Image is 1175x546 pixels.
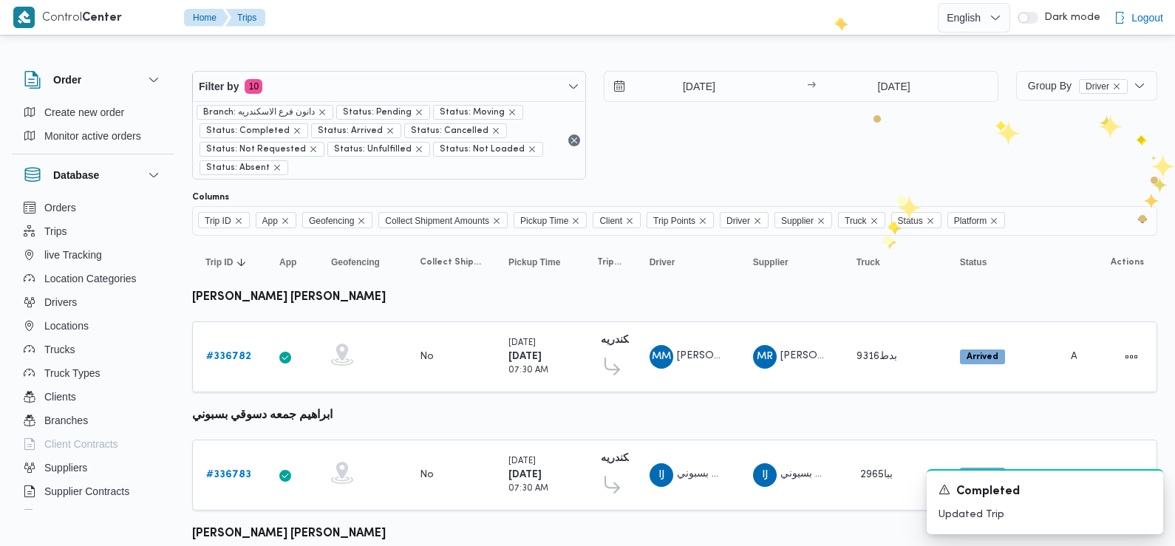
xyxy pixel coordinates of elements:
[327,142,430,157] span: Status: Unfulfilled
[870,216,879,225] button: Remove Truck from selection in this group
[193,72,585,101] button: Filter by10 active filters
[18,196,168,219] button: Orders
[262,213,278,229] span: App
[1071,352,1102,361] span: Admin
[440,143,525,156] span: Status: Not Loaded
[18,219,168,243] button: Trips
[203,106,315,119] span: Branch: دانون فرع الاسكندريه
[44,127,141,145] span: Monitor active orders
[1111,256,1144,268] span: Actions
[898,213,923,229] span: Status
[309,145,318,154] button: remove selected entity
[302,212,372,228] span: Geofencing
[311,123,401,138] span: Status: Arrived
[184,9,228,27] button: Home
[198,212,250,228] span: Trip ID
[508,366,548,375] small: 07:30 AM
[256,212,296,228] span: App
[44,459,87,477] span: Suppliers
[781,213,814,229] span: Supplier
[18,124,168,148] button: Monitor active orders
[325,250,399,274] button: Geofencing
[420,350,434,364] div: No
[200,142,324,157] span: Status: Not Requested
[385,213,489,229] span: Collect Shipment Amounts
[652,345,671,369] span: MM
[200,123,308,138] span: Status: Completed
[508,256,560,268] span: Pickup Time
[44,103,124,121] span: Create new order
[597,256,623,268] span: Trip Points
[599,213,622,229] span: Client
[200,250,259,274] button: Trip IDSorted in descending order
[807,81,816,92] div: →
[780,351,973,361] span: [PERSON_NAME] [PERSON_NAME] علي
[601,454,691,463] b: دانون فرع الاسكندريه
[44,388,76,406] span: Clients
[53,166,99,184] h3: Database
[411,124,488,137] span: Status: Cancelled
[1131,9,1163,27] span: Logout
[18,243,168,267] button: live Tracking
[44,435,118,453] span: Client Contracts
[604,72,772,101] input: Press the down key to open a popover containing a calendar.
[838,212,885,228] span: Truck
[508,339,536,347] small: [DATE]
[753,256,789,268] span: Supplier
[53,71,81,89] h3: Order
[514,212,587,228] span: Pickup Time
[192,528,386,539] b: [PERSON_NAME] [PERSON_NAME]
[15,487,62,531] iframe: chat widget
[206,466,251,484] a: #336783
[956,483,1020,501] span: Completed
[236,256,248,268] svg: Sorted in descending order
[1137,215,1148,227] button: Open list of options
[318,108,327,117] button: remove selected entity
[197,105,333,120] span: Branch: دانون فرع الاسكندريه
[1108,3,1169,33] button: Logout
[18,338,168,361] button: Trucks
[433,142,543,157] span: Status: Not Loaded
[18,314,168,338] button: Locations
[851,250,939,274] button: Truck
[726,213,750,229] span: Driver
[856,256,880,268] span: Truck
[404,123,507,138] span: Status: Cancelled
[18,480,168,503] button: Supplier Contracts
[44,317,89,335] span: Locations
[653,213,695,229] span: Trip Points
[18,456,168,480] button: Suppliers
[492,216,501,225] button: Remove Collect Shipment Amounts from selection in this group
[44,222,67,240] span: Trips
[225,9,265,27] button: Trips
[508,457,536,465] small: [DATE]
[331,256,380,268] span: Geofencing
[18,409,168,432] button: Branches
[200,160,288,175] span: Status: Absent
[206,470,251,480] b: # 336783
[12,196,174,516] div: Database
[960,349,1005,364] span: Arrived
[44,412,88,429] span: Branches
[281,216,290,225] button: Remove App from selection in this group
[747,250,836,274] button: Supplier
[720,212,769,228] span: Driver
[206,348,251,366] a: #336782
[18,290,168,314] button: Drivers
[82,13,122,24] b: Center
[508,108,517,117] button: remove selected entity
[293,126,302,135] button: remove selected entity
[820,72,967,101] input: Press the down key to open a popover containing a calendar.
[1112,82,1121,91] button: remove selected entity
[753,345,777,369] div: Muhammad Radha Ibrahem Said Ahmad Ali
[1028,80,1128,92] span: Group By Driver
[378,212,508,228] span: Collect Shipment Amounts
[18,361,168,385] button: Truck Types
[508,470,542,480] b: [DATE]
[528,145,537,154] button: remove selected entity
[593,212,641,228] span: Client
[860,470,893,480] span: 2965ببا
[939,507,1151,522] p: Updated Trip
[508,485,548,493] small: 07:30 AM
[415,145,423,154] button: remove selected entity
